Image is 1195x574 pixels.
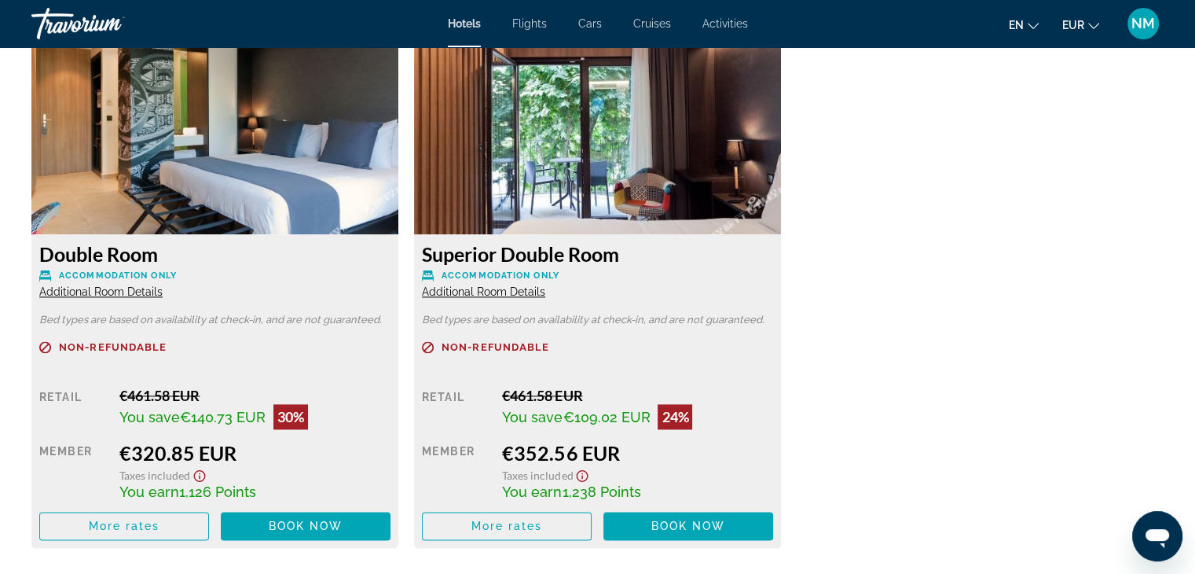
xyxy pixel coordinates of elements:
[512,17,547,30] a: Flights
[221,512,390,540] button: Book now
[471,520,543,532] span: More rates
[1131,16,1155,31] span: NM
[651,520,726,532] span: Book now
[39,512,209,540] button: More rates
[563,409,650,425] span: €109.02 EUR
[59,342,167,352] span: Non-refundable
[573,465,592,483] button: Show Taxes and Fees disclaimer
[119,409,180,425] span: You save
[1132,511,1182,561] iframe: Кнопка для запуску вікна повідомлень
[31,38,398,234] img: a8558992-3e00-4625-819c-53669b945099.jpeg
[414,38,781,234] img: 97eab71d-4818-4dc4-87f6-82a10cafd535.jpeg
[119,469,190,482] span: Taxes included
[190,465,209,483] button: Show Taxes and Fees disclaimer
[1062,19,1084,31] span: EUR
[39,441,108,500] div: Member
[89,520,160,532] span: More rates
[702,17,748,30] a: Activities
[31,3,189,44] a: Travorium
[442,270,559,281] span: Accommodation Only
[422,315,773,326] p: Bed types are based on availability at check-in, and are not guaranteed.
[1123,7,1164,40] button: User Menu
[119,387,390,404] div: €461.58 EUR
[119,441,390,465] div: €320.85 EUR
[39,285,163,298] span: Additional Room Details
[1009,13,1039,36] button: Change language
[269,520,343,532] span: Book now
[273,404,308,429] div: 30%
[39,387,108,429] div: Retail
[1009,19,1024,31] span: en
[422,441,490,500] div: Member
[633,17,671,30] a: Cruises
[502,387,773,404] div: €461.58 EUR
[59,270,177,281] span: Accommodation Only
[578,17,602,30] a: Cars
[658,404,692,429] div: 24%
[502,409,563,425] span: You save
[180,409,266,425] span: €140.73 EUR
[179,484,256,500] span: 1,126 Points
[502,441,773,465] div: €352.56 EUR
[562,484,640,500] span: 1,238 Points
[422,242,773,266] h3: Superior Double Room
[502,469,573,482] span: Taxes included
[603,512,773,540] button: Book now
[502,484,562,500] span: You earn
[442,342,549,352] span: Non-refundable
[119,484,179,500] span: You earn
[39,315,390,326] p: Bed types are based on availability at check-in, and are not guaranteed.
[422,285,545,298] span: Additional Room Details
[1062,13,1099,36] button: Change currency
[448,17,481,30] a: Hotels
[39,242,390,266] h3: Double Room
[422,387,490,429] div: Retail
[422,512,592,540] button: More rates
